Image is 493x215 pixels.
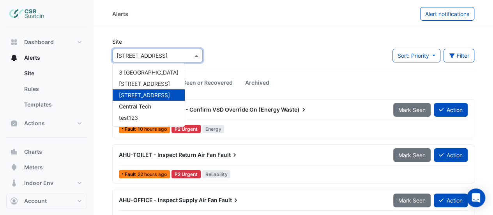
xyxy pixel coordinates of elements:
button: Account [6,193,87,209]
span: Fault [125,172,138,177]
span: Alert notifications [425,11,469,17]
div: Alerts [6,66,87,115]
button: Action [434,194,468,207]
button: Reports [6,191,87,206]
app-icon: Charts [10,148,18,156]
span: VSD-LPHW-HEAT-PUMP - Confirm VSD Override On (Energy [119,106,280,113]
button: Sort: Priority [392,49,440,62]
span: Indoor Env [24,179,53,187]
a: Archived [239,75,276,90]
span: Actions [24,119,45,127]
label: Site [112,37,122,46]
span: [STREET_ADDRESS] [119,92,170,98]
div: Open Intercom Messenger [466,188,485,207]
span: [STREET_ADDRESS] [119,80,170,87]
span: Fault [217,151,239,159]
a: Templates [18,97,87,112]
img: Company Logo [9,6,44,22]
div: P2 Urgent [171,170,201,178]
span: Mark Seen [398,152,426,158]
span: AHU-OFFICE - Inspect Supply Air Fan [119,197,217,203]
span: Charts [24,148,42,156]
a: Seen or Recovered [177,75,239,90]
span: Meters [24,163,43,171]
app-icon: Actions [10,119,18,127]
span: Energy [202,125,224,133]
button: Mark Seen [393,148,431,162]
button: Alerts [6,50,87,66]
button: Alert notifications [420,7,474,21]
a: Site [18,66,87,81]
span: Thu 11-Sep-2025 05:15 IST [138,126,167,132]
app-icon: Dashboard [10,38,18,46]
span: 3 [GEOGRAPHIC_DATA] [119,69,178,76]
span: AHU-TOILET - Inspect Return Air Fan [119,151,216,158]
span: Sort: Priority [398,52,429,59]
span: Reliability [202,170,231,178]
div: P2 Urgent [171,125,201,133]
button: Meters [6,160,87,175]
span: Mark Seen [398,197,426,204]
button: Indoor Env [6,175,87,191]
a: Rules [18,81,87,97]
button: Action [434,103,468,117]
app-icon: Alerts [10,54,18,62]
button: Actions [6,115,87,131]
span: Alerts [24,54,40,62]
ng-dropdown-panel: Options list [112,63,185,127]
button: Mark Seen [393,194,431,207]
span: Fault [125,127,138,131]
button: Mark Seen [393,103,431,117]
button: Charts [6,144,87,160]
button: Filter [444,49,475,62]
span: Wed 10-Sep-2025 17:15 IST [138,171,167,177]
app-icon: Indoor Env [10,179,18,187]
span: Mark Seen [398,107,426,113]
span: test123 [119,114,138,121]
span: Central Tech [119,103,151,110]
app-icon: Meters [10,163,18,171]
button: Dashboard [6,34,87,50]
div: Alerts [112,10,128,18]
span: Waste) [281,106,307,114]
span: Fault [219,196,240,204]
span: Account [24,197,47,205]
button: Action [434,148,468,162]
span: Dashboard [24,38,54,46]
